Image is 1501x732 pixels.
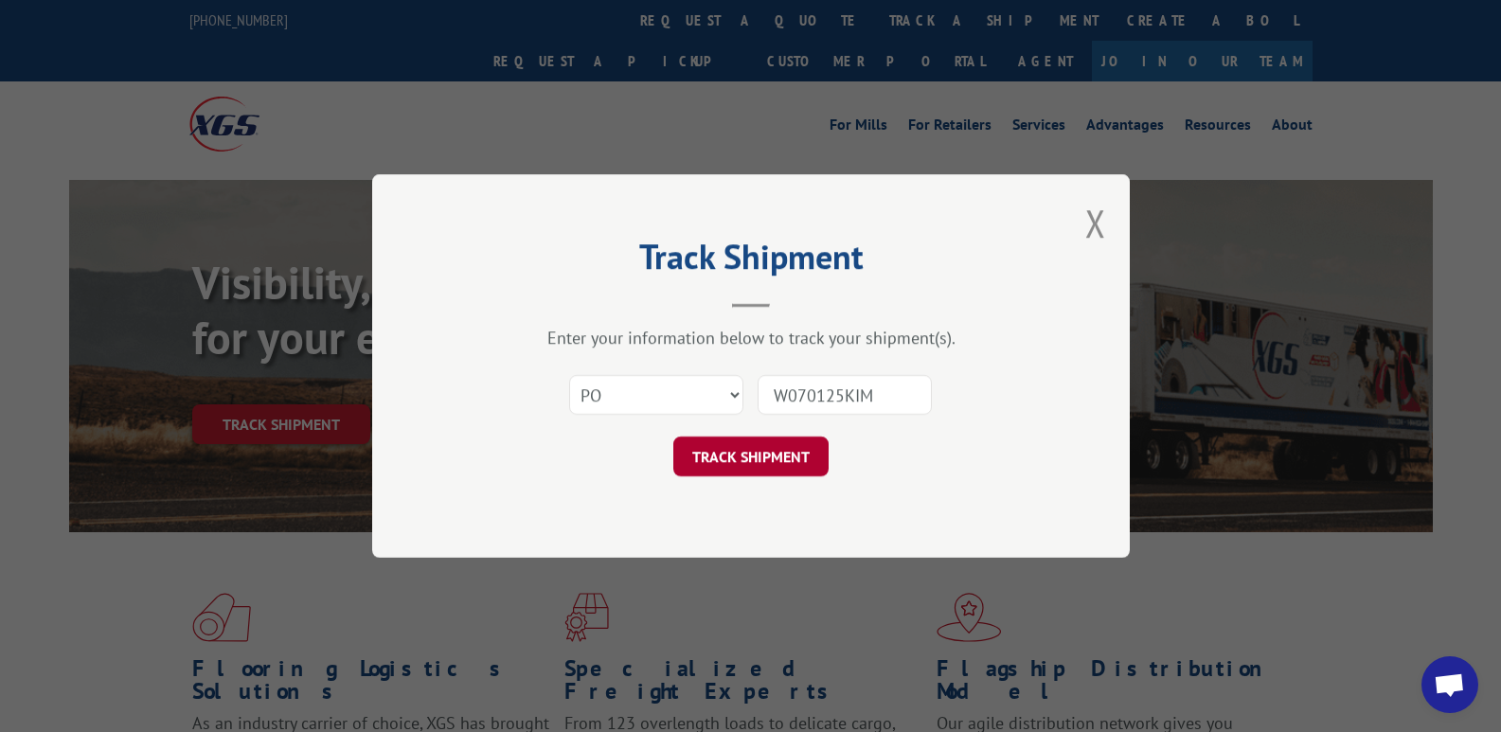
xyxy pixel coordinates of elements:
[467,327,1035,348] div: Enter your information below to track your shipment(s).
[467,243,1035,279] h2: Track Shipment
[1421,656,1478,713] div: Open chat
[1085,198,1106,248] button: Close modal
[758,375,932,415] input: Number(s)
[673,437,829,476] button: TRACK SHIPMENT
